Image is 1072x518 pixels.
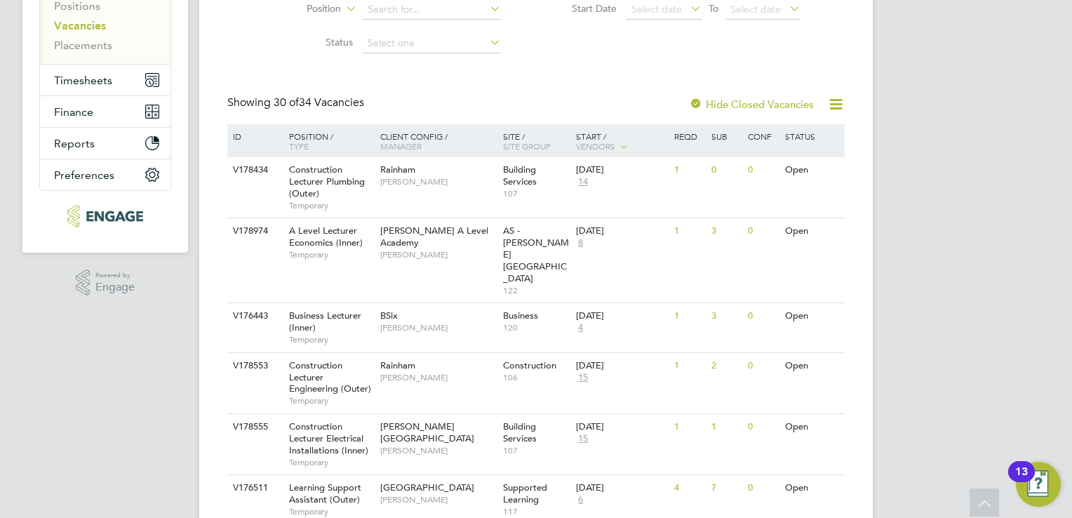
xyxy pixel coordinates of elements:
[39,205,171,227] a: Go to home page
[503,372,570,383] span: 106
[54,137,95,150] span: Reports
[54,168,114,182] span: Preferences
[54,39,112,52] a: Placements
[671,353,707,379] div: 1
[708,475,744,501] div: 7
[289,457,373,468] span: Temporary
[576,433,590,445] span: 15
[1016,462,1061,507] button: Open Resource Center, 13 new notifications
[576,140,615,152] span: Vendors
[744,303,781,329] div: 0
[503,506,570,517] span: 117
[576,494,585,506] span: 6
[744,475,781,501] div: 0
[272,36,353,48] label: Status
[380,359,415,371] span: Rainham
[576,322,585,334] span: 4
[503,188,570,199] span: 107
[503,285,570,296] span: 122
[631,3,682,15] span: Select date
[229,414,279,440] div: V178555
[744,218,781,244] div: 0
[782,353,843,379] div: Open
[380,322,496,333] span: [PERSON_NAME]
[572,124,671,159] div: Start /
[671,475,707,501] div: 4
[363,34,501,53] input: Select one
[289,359,371,395] span: Construction Lecturer Engineering (Outer)
[279,124,377,158] div: Position /
[380,140,422,152] span: Manager
[503,359,556,371] span: Construction
[377,124,500,158] div: Client Config /
[671,124,707,148] div: Reqd
[380,310,398,321] span: BSix
[289,395,373,406] span: Temporary
[380,445,496,456] span: [PERSON_NAME]
[1015,472,1028,490] div: 13
[289,310,361,333] span: Business Lecturer (Inner)
[40,65,170,95] button: Timesheets
[708,157,744,183] div: 0
[689,98,814,111] label: Hide Closed Vacancies
[500,124,573,158] div: Site /
[576,164,667,176] div: [DATE]
[289,249,373,260] span: Temporary
[708,353,744,379] div: 2
[503,420,537,444] span: Building Services
[576,176,590,188] span: 14
[274,95,364,109] span: 34 Vacancies
[54,105,93,119] span: Finance
[229,475,279,501] div: V176511
[671,303,707,329] div: 1
[274,95,299,109] span: 30 of
[289,420,368,456] span: Construction Lecturer Electrical Installations (Inner)
[782,475,843,501] div: Open
[40,128,170,159] button: Reports
[576,225,667,237] div: [DATE]
[289,334,373,345] span: Temporary
[730,3,781,15] span: Select date
[744,414,781,440] div: 0
[40,159,170,190] button: Preferences
[744,124,781,148] div: Conf
[503,445,570,456] span: 107
[380,494,496,505] span: [PERSON_NAME]
[503,482,547,505] span: Supported Learning
[782,157,843,183] div: Open
[671,414,707,440] div: 1
[229,157,279,183] div: V178434
[671,218,707,244] div: 1
[289,164,365,199] span: Construction Lecturer Plumbing (Outer)
[576,372,590,384] span: 15
[95,281,135,293] span: Engage
[503,322,570,333] span: 120
[576,310,667,322] div: [DATE]
[782,303,843,329] div: Open
[708,218,744,244] div: 3
[708,414,744,440] div: 1
[576,360,667,372] div: [DATE]
[227,95,367,110] div: Showing
[289,506,373,517] span: Temporary
[95,270,135,281] span: Powered by
[54,74,112,87] span: Timesheets
[380,482,474,493] span: [GEOGRAPHIC_DATA]
[744,353,781,379] div: 0
[229,218,279,244] div: V178974
[289,200,373,211] span: Temporary
[229,353,279,379] div: V178553
[503,140,551,152] span: Site Group
[536,2,617,15] label: Start Date
[76,270,135,296] a: Powered byEngage
[744,157,781,183] div: 0
[229,303,279,329] div: V176443
[380,420,474,444] span: [PERSON_NAME][GEOGRAPHIC_DATA]
[260,2,341,16] label: Position
[708,303,744,329] div: 3
[380,249,496,260] span: [PERSON_NAME]
[229,124,279,148] div: ID
[380,176,496,187] span: [PERSON_NAME]
[67,205,142,227] img: xede-logo-retina.png
[782,414,843,440] div: Open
